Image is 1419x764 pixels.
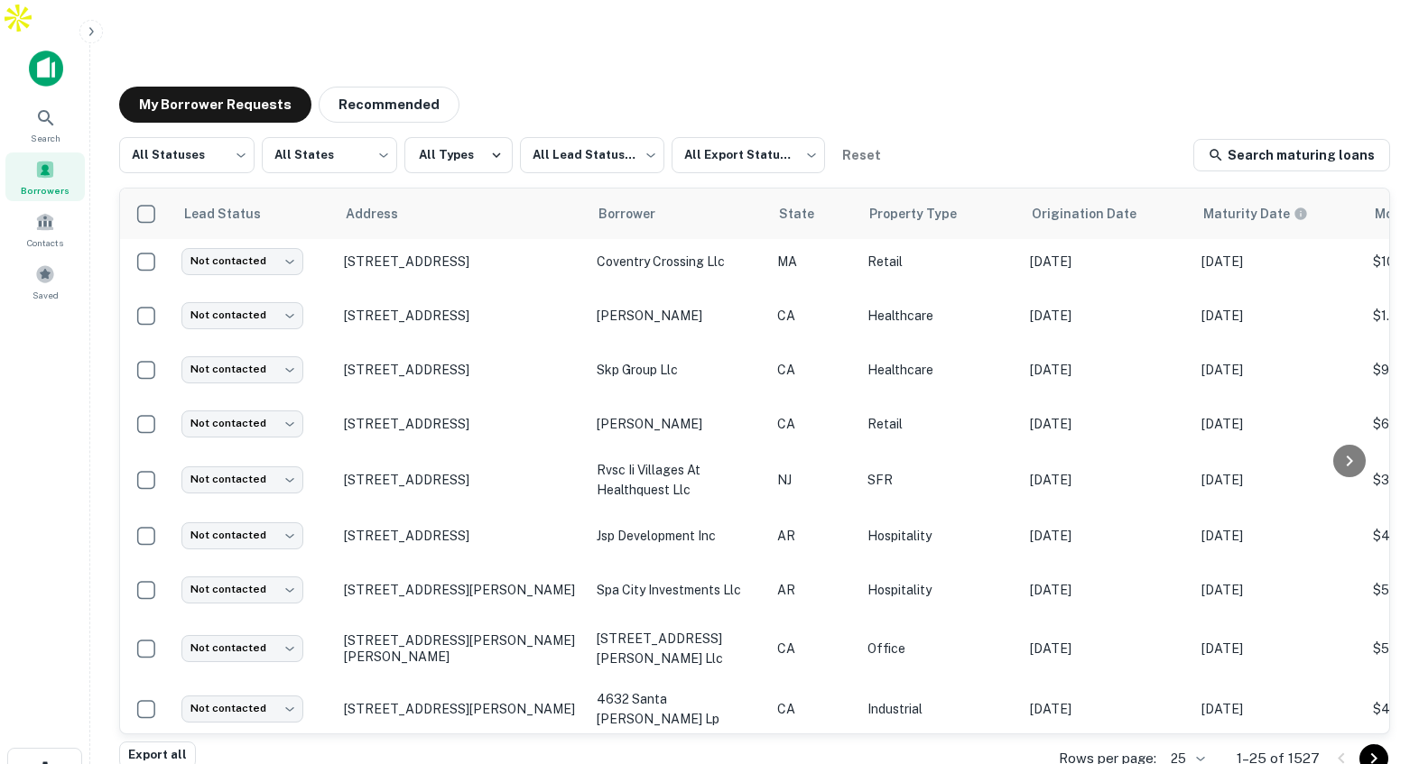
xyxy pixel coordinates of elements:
[335,189,588,239] th: Address
[777,580,849,600] p: AR
[404,137,513,173] button: All Types
[588,189,768,239] th: Borrower
[832,137,890,173] button: Reset
[344,472,579,488] p: [STREET_ADDRESS]
[1021,189,1192,239] th: Origination Date
[1203,204,1308,224] div: Maturity dates displayed may be estimated. Please contact the lender for the most accurate maturi...
[21,183,70,198] span: Borrowers
[672,132,825,179] div: All Export Statuses
[777,360,849,380] p: CA
[597,629,759,668] p: [STREET_ADDRESS][PERSON_NAME] llc
[777,252,849,272] p: MA
[1201,414,1355,434] p: [DATE]
[1201,580,1355,600] p: [DATE]
[181,356,303,382] div: Not contacted
[867,306,1012,326] p: Healthcare
[867,414,1012,434] p: Retail
[1201,470,1355,490] p: [DATE]
[344,416,579,432] p: [STREET_ADDRESS]
[1193,139,1390,171] a: Search maturing loans
[1201,252,1355,272] p: [DATE]
[319,87,459,123] button: Recommended
[1192,189,1364,239] th: Maturity dates displayed may be estimated. Please contact the lender for the most accurate maturi...
[1030,360,1183,380] p: [DATE]
[1030,580,1183,600] p: [DATE]
[598,203,679,225] span: Borrower
[181,695,303,722] div: Not contacted
[5,100,85,149] a: Search
[119,132,255,179] div: All Statuses
[520,132,664,179] div: All Lead Statuses
[1201,360,1355,380] p: [DATE]
[1030,252,1183,272] p: [DATE]
[29,51,63,87] img: capitalize-icon.png
[181,248,303,274] div: Not contacted
[344,701,579,717] p: [STREET_ADDRESS][PERSON_NAME]
[5,205,85,253] a: Contacts
[867,470,1012,490] p: SFR
[1201,526,1355,546] p: [DATE]
[867,526,1012,546] p: Hospitality
[597,414,759,434] p: [PERSON_NAME]
[181,410,303,437] div: Not contacted
[119,87,311,123] button: My Borrower Requests
[183,203,284,225] span: Lead Status
[867,580,1012,600] p: Hospitality
[777,699,849,719] p: CA
[181,576,303,603] div: Not contacted
[597,580,759,600] p: spa city investments llc
[344,308,579,324] p: [STREET_ADDRESS]
[777,470,849,490] p: NJ
[32,288,59,302] span: Saved
[1030,470,1183,490] p: [DATE]
[344,582,579,598] p: [STREET_ADDRESS][PERSON_NAME]
[262,132,397,179] div: All States
[858,189,1021,239] th: Property Type
[867,699,1012,719] p: Industrial
[768,189,858,239] th: State
[1030,526,1183,546] p: [DATE]
[346,203,422,225] span: Address
[344,528,579,544] p: [STREET_ADDRESS]
[344,632,579,665] p: [STREET_ADDRESS][PERSON_NAME][PERSON_NAME]
[31,131,60,145] span: Search
[1329,620,1419,706] iframe: Chat Widget
[1030,639,1183,658] p: [DATE]
[867,360,1012,380] p: Healthcare
[869,203,980,225] span: Property Type
[1203,204,1331,224] span: Maturity dates displayed may be estimated. Please contact the lender for the most accurate maturi...
[1203,204,1290,224] h6: Maturity Date
[867,639,1012,658] p: Office
[597,306,759,326] p: [PERSON_NAME]
[597,526,759,546] p: jsp development inc
[597,252,759,272] p: coventry crossing llc
[1201,306,1355,326] p: [DATE]
[777,639,849,658] p: CA
[1032,203,1160,225] span: Origination Date
[777,414,849,434] p: CA
[597,360,759,380] p: skp group llc
[344,362,579,378] p: [STREET_ADDRESS]
[1201,699,1355,719] p: [DATE]
[777,306,849,326] p: CA
[1030,414,1183,434] p: [DATE]
[1201,639,1355,658] p: [DATE]
[777,526,849,546] p: AR
[181,635,303,661] div: Not contacted
[181,466,303,492] div: Not contacted
[5,257,85,306] a: Saved
[5,152,85,201] a: Borrowers
[597,689,759,729] p: 4632 santa [PERSON_NAME] lp
[867,252,1012,272] p: Retail
[1030,306,1183,326] p: [DATE]
[597,460,759,500] p: rvsc ii villages at healthquest llc
[181,302,303,328] div: Not contacted
[172,189,335,239] th: Lead Status
[1030,699,1183,719] p: [DATE]
[344,253,579,270] p: [STREET_ADDRESS]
